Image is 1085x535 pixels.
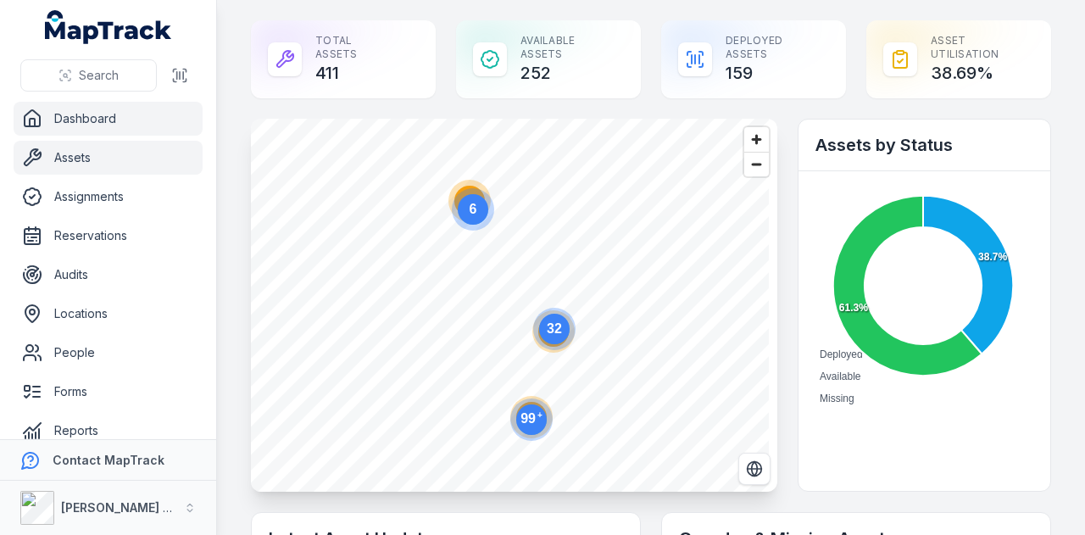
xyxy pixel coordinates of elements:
[14,297,203,331] a: Locations
[14,180,203,214] a: Assignments
[79,67,119,84] span: Search
[20,59,157,92] button: Search
[537,410,542,420] tspan: +
[547,321,562,336] text: 32
[14,258,203,292] a: Audits
[14,141,203,175] a: Assets
[520,410,542,426] text: 99
[14,102,203,136] a: Dashboard
[14,336,203,370] a: People
[14,219,203,253] a: Reservations
[251,119,769,492] canvas: Map
[61,500,200,515] strong: [PERSON_NAME] Group
[470,202,477,216] text: 6
[815,133,1033,157] h2: Assets by Status
[820,393,854,404] span: Missing
[14,414,203,448] a: Reports
[738,453,771,485] button: Switch to Satellite View
[45,10,172,44] a: MapTrack
[744,152,769,176] button: Zoom out
[820,371,860,382] span: Available
[14,375,203,409] a: Forms
[744,127,769,152] button: Zoom in
[820,348,863,360] span: Deployed
[53,453,164,467] strong: Contact MapTrack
